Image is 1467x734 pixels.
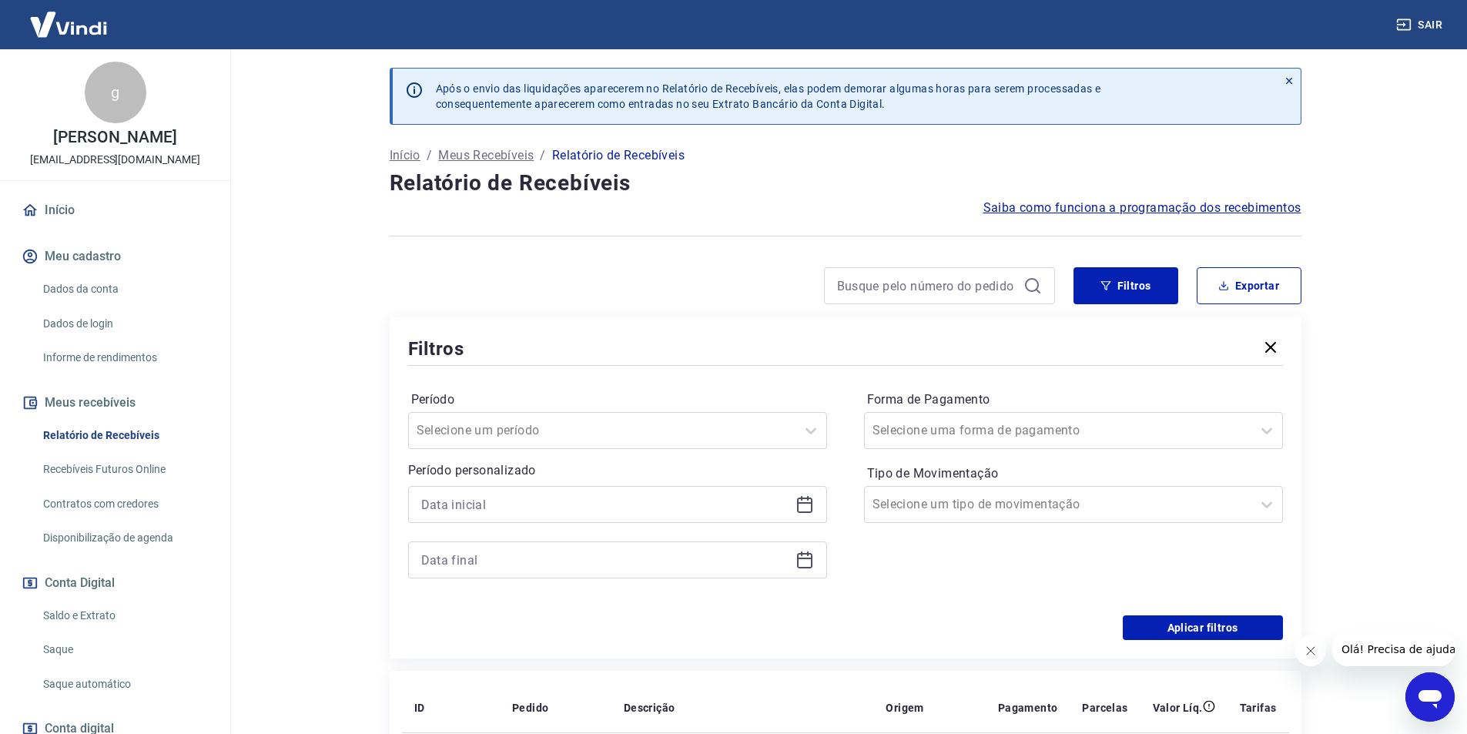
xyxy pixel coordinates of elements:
p: Origem [886,700,923,716]
a: Informe de rendimentos [37,342,212,374]
a: Saldo e Extrato [37,600,212,632]
button: Sair [1393,11,1449,39]
p: [EMAIL_ADDRESS][DOMAIN_NAME] [30,152,200,168]
a: Saque [37,634,212,665]
input: Data inicial [421,493,789,516]
p: [PERSON_NAME] [53,129,176,146]
button: Conta Digital [18,566,212,600]
p: Após o envio das liquidações aparecerem no Relatório de Recebíveis, elas podem demorar algumas ho... [436,81,1101,112]
label: Forma de Pagamento [867,390,1280,409]
span: Olá! Precisa de ajuda? [9,11,129,23]
button: Exportar [1197,267,1301,304]
a: Meus Recebíveis [438,146,534,165]
iframe: Botão para abrir a janela de mensagens [1405,672,1455,722]
input: Busque pelo número do pedido [837,274,1017,297]
a: Recebíveis Futuros Online [37,454,212,485]
a: Relatório de Recebíveis [37,420,212,451]
label: Período [411,390,824,409]
p: Descrição [624,700,675,716]
p: Valor Líq. [1153,700,1203,716]
a: Contratos com credores [37,488,212,520]
a: Saque automático [37,669,212,700]
label: Tipo de Movimentação [867,464,1280,483]
a: Saiba como funciona a programação dos recebimentos [983,199,1301,217]
a: Dados de login [37,308,212,340]
a: Dados da conta [37,273,212,305]
h5: Filtros [408,337,465,361]
button: Meu cadastro [18,240,212,273]
p: Parcelas [1082,700,1127,716]
a: Início [18,193,212,227]
iframe: Mensagem da empresa [1332,632,1455,666]
button: Filtros [1073,267,1178,304]
h4: Relatório de Recebíveis [390,168,1301,199]
p: Tarifas [1240,700,1277,716]
p: Pedido [512,700,548,716]
img: Vindi [18,1,119,48]
button: Meus recebíveis [18,386,212,420]
button: Aplicar filtros [1123,615,1283,640]
p: Período personalizado [408,461,827,480]
a: Início [390,146,420,165]
div: g [85,62,146,123]
p: ID [414,700,425,716]
input: Data final [421,548,789,571]
p: Relatório de Recebíveis [552,146,685,165]
p: / [427,146,432,165]
p: Pagamento [998,700,1058,716]
iframe: Fechar mensagem [1295,635,1326,666]
p: / [540,146,545,165]
a: Disponibilização de agenda [37,522,212,554]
